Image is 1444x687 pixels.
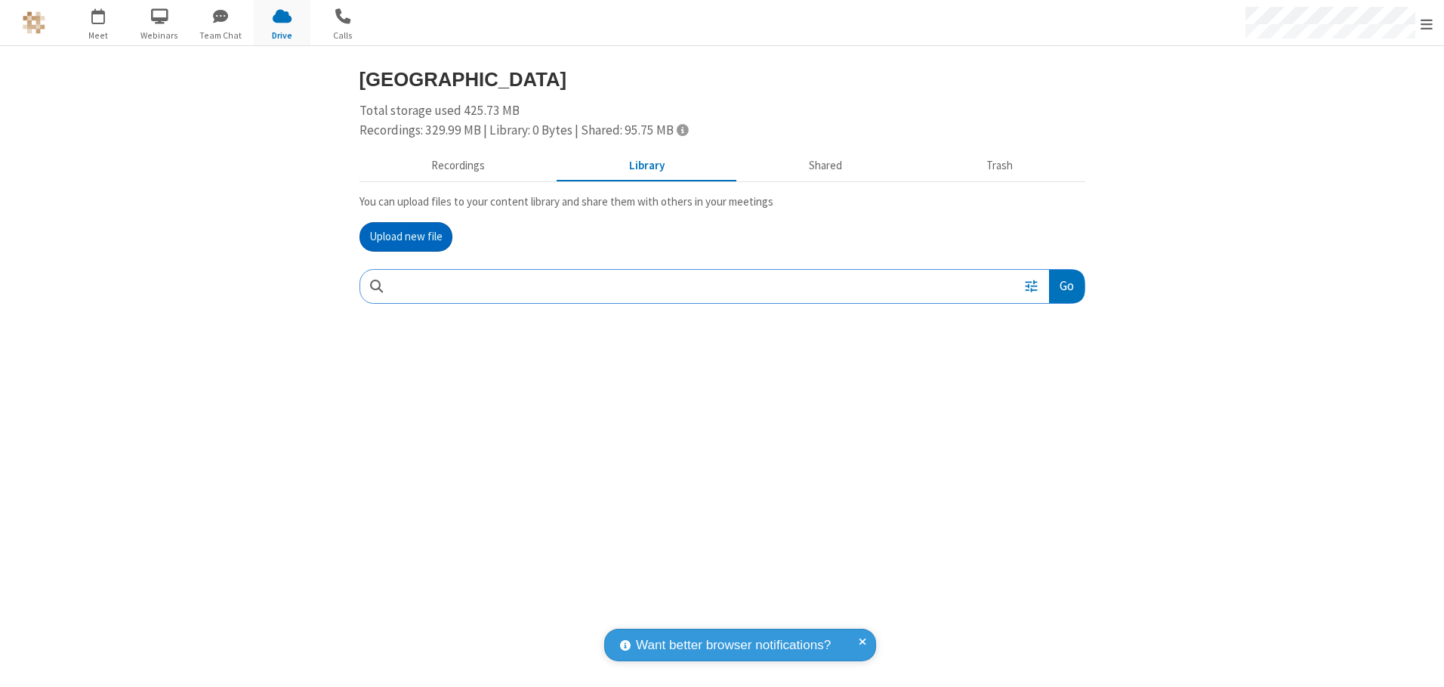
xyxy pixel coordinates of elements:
[557,152,737,181] button: Content library
[359,101,1085,140] div: Total storage used 425.73 MB
[1049,270,1084,304] button: Go
[315,29,372,42] span: Calls
[70,29,127,42] span: Meet
[677,123,688,136] span: Totals displayed include files that have been moved to the trash.
[636,636,831,655] span: Want better browser notifications?
[359,152,557,181] button: Recorded meetings
[737,152,915,181] button: Shared during meetings
[359,222,452,252] button: Upload new file
[359,193,1085,211] p: You can upload files to your content library and share them with others in your meetings
[359,121,1085,141] div: Recordings: 329.99 MB | Library: 0 Bytes | Shared: 95.75 MB
[23,11,45,34] img: QA Selenium DO NOT DELETE OR CHANGE
[359,69,1085,90] h3: [GEOGRAPHIC_DATA]
[254,29,310,42] span: Drive
[131,29,188,42] span: Webinars
[193,29,249,42] span: Team Chat
[915,152,1085,181] button: Trash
